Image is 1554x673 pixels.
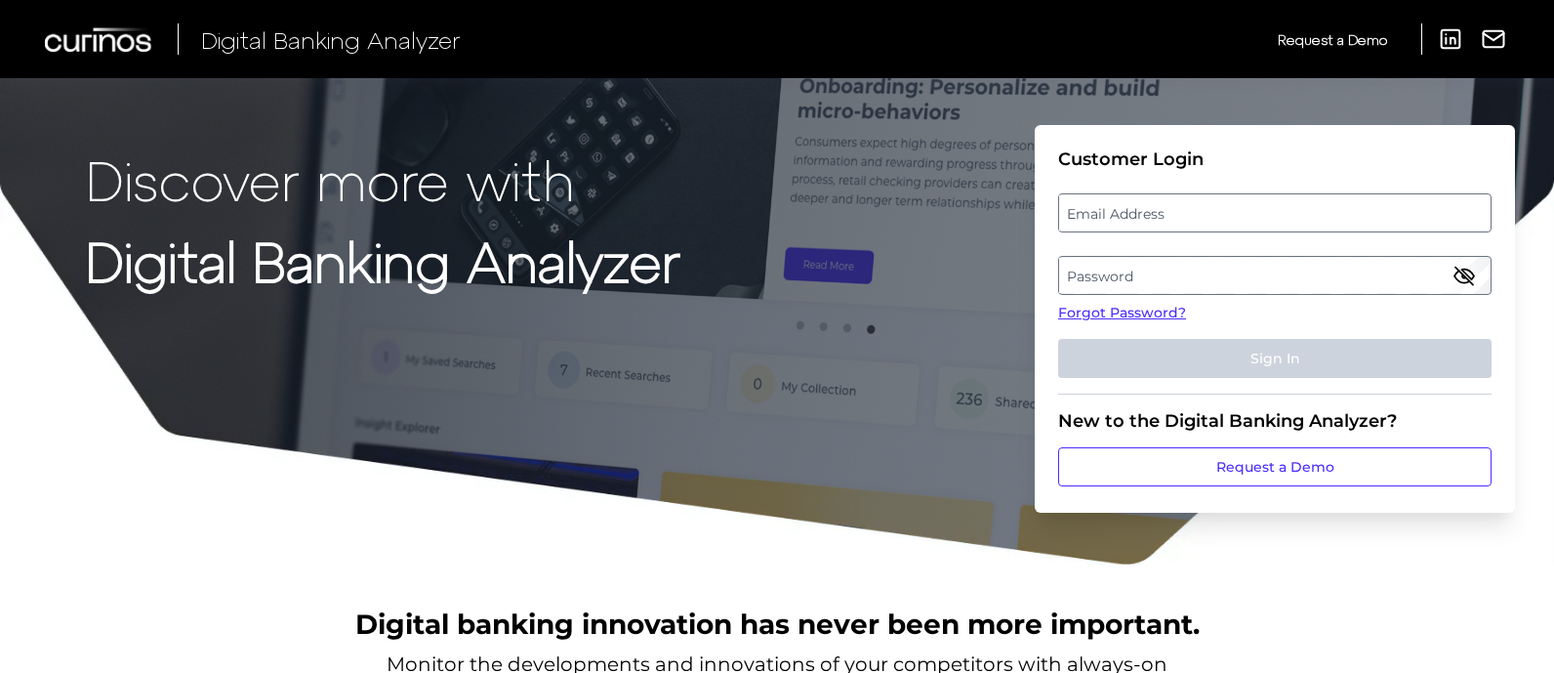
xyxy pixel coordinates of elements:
[1058,410,1492,432] div: New to the Digital Banking Analyzer?
[1058,447,1492,486] a: Request a Demo
[1058,339,1492,378] button: Sign In
[86,148,680,210] p: Discover more with
[1278,23,1387,56] a: Request a Demo
[1059,258,1490,293] label: Password
[86,228,680,293] strong: Digital Banking Analyzer
[1058,148,1492,170] div: Customer Login
[45,27,154,52] img: Curinos
[201,25,461,54] span: Digital Banking Analyzer
[1278,31,1387,48] span: Request a Demo
[1059,195,1490,231] label: Email Address
[355,606,1200,643] h2: Digital banking innovation has never been more important.
[1058,303,1492,323] a: Forgot Password?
